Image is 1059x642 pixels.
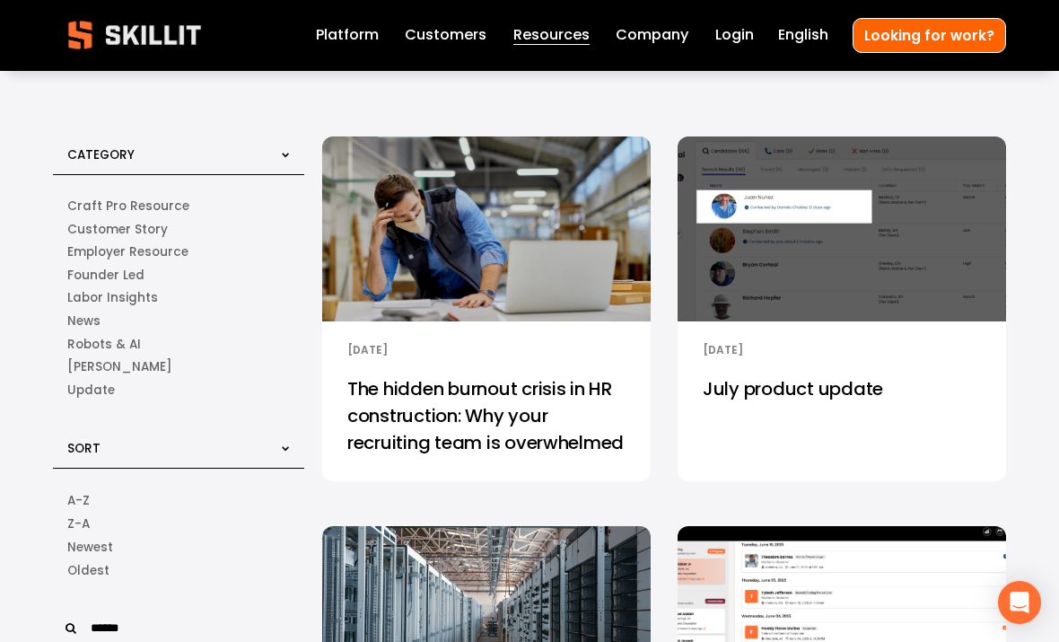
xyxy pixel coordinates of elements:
[67,561,109,581] span: Oldest
[67,333,290,356] a: Robots & AI
[67,218,290,242] a: Customer Story
[67,441,101,458] span: Sort
[67,514,90,534] span: Z-A
[513,23,590,48] a: folder dropdown
[53,8,216,62] img: Skillit
[853,18,1006,53] a: Looking for work?
[67,559,290,583] a: Date
[703,342,743,357] time: [DATE]
[405,23,486,48] a: Customers
[778,24,828,46] span: English
[67,488,290,512] a: Alphabetical
[678,361,1006,481] a: July product update
[67,264,290,287] a: Founder Led
[67,538,113,558] span: Newest
[676,136,1008,322] img: July product update
[316,23,379,48] a: Platform
[67,286,290,310] a: Labor Insights
[67,356,290,379] a: Sam
[998,581,1041,624] div: Open Intercom Messenger
[320,136,652,322] img: The hidden burnout crisis in HR construction: Why your recruiting team is overwhelmed
[67,241,290,264] a: Employer Resource
[513,24,590,46] span: Resources
[67,310,290,333] a: News
[67,146,135,163] span: Category
[67,379,290,402] a: Update
[322,361,651,481] a: The hidden burnout crisis in HR construction: Why your recruiting team is overwhelmed
[67,512,290,535] a: Alphabetical
[67,491,90,511] span: A-Z
[715,23,754,48] a: Login
[67,536,290,559] a: Date
[778,23,828,48] div: language picker
[67,195,290,218] a: Craft Pro Resource
[616,23,688,48] a: Company
[347,342,388,357] time: [DATE]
